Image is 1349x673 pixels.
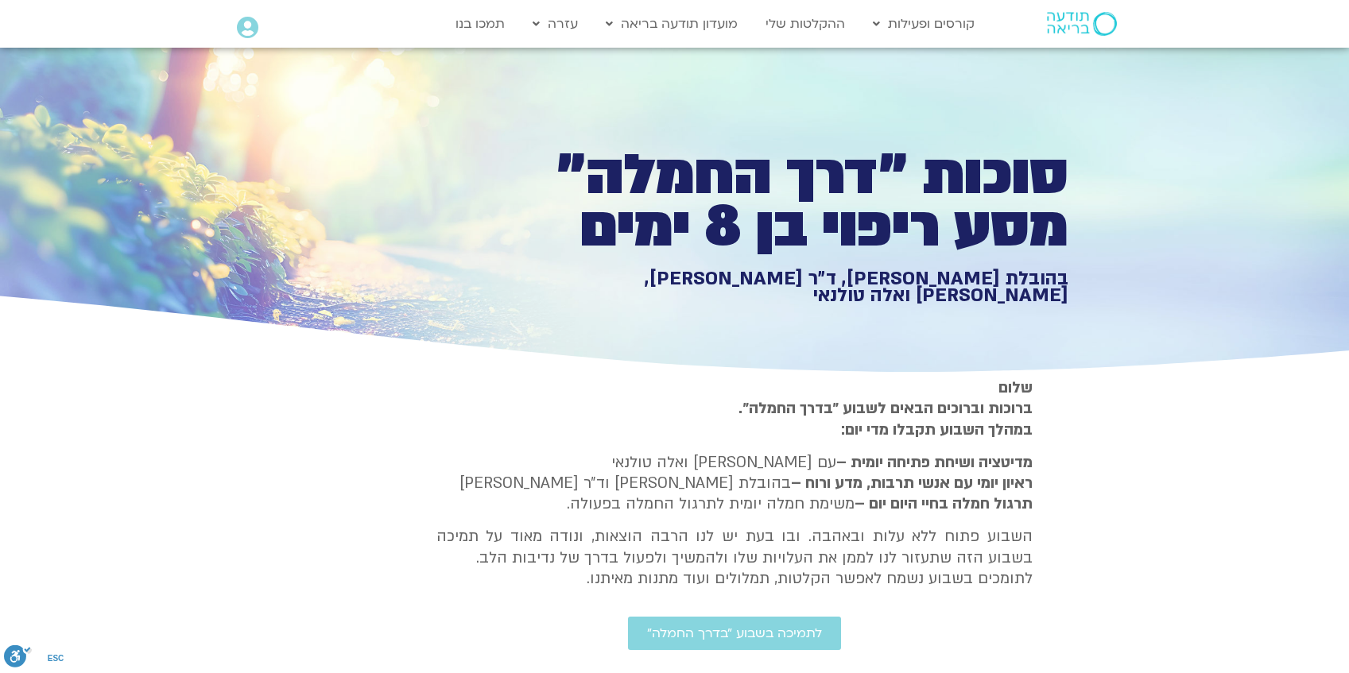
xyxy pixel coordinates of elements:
b: תרגול חמלה בחיי היום יום – [855,493,1033,514]
img: תודעה בריאה [1047,12,1117,36]
a: עזרה [525,9,586,39]
strong: שלום [998,377,1033,398]
strong: מדיטציה ושיחת פתיחה יומית – [836,452,1033,473]
h1: בהובלת [PERSON_NAME], ד״ר [PERSON_NAME], [PERSON_NAME] ואלה טולנאי [518,270,1068,304]
p: עם [PERSON_NAME] ואלה טולנאי בהובלת [PERSON_NAME] וד״ר [PERSON_NAME] משימת חמלה יומית לתרגול החמל... [436,452,1033,515]
a: תמכו בנו [448,9,513,39]
a: ההקלטות שלי [758,9,853,39]
a: לתמיכה בשבוע ״בדרך החמלה״ [628,617,841,650]
a: קורסים ופעילות [865,9,983,39]
a: מועדון תודעה בריאה [598,9,746,39]
span: לתמיכה בשבוע ״בדרך החמלה״ [647,626,822,640]
b: ראיון יומי עם אנשי תרבות, מדע ורוח – [791,473,1033,493]
strong: ברוכות וברוכים הבאים לשבוע ״בדרך החמלה״. במהלך השבוע תקבלו מדי יום: [738,398,1033,439]
p: השבוע פתוח ללא עלות ובאהבה. ובו בעת יש לנו הרבה הוצאות, ונודה מאוד על תמיכה בשבוע הזה שתעזור לנו ... [436,526,1033,589]
h1: סוכות ״דרך החמלה״ מסע ריפוי בן 8 ימים [518,149,1068,253]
